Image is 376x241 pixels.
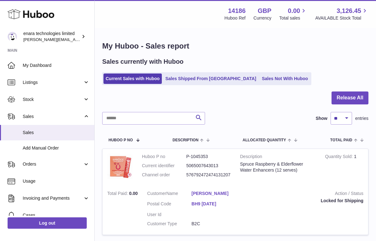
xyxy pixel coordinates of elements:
[332,91,368,104] button: Release All
[337,7,361,15] span: 3,126.45
[23,114,83,120] span: Sales
[147,191,167,196] span: Customer
[191,201,236,207] a: BH9 [DATE]
[240,161,315,173] div: Spruce Raspberry & Elderflower Water Enhancers (12 serves)
[258,7,271,15] strong: GBP
[315,15,368,21] span: AVAILABLE Stock Total
[147,221,192,227] dt: Customer Type
[23,195,83,201] span: Invoicing and Payments
[142,163,186,169] dt: Current identifier
[23,31,80,43] div: enara technologies limited
[279,15,307,21] span: Total sales
[23,62,90,68] span: My Dashboard
[191,221,236,227] dd: B2C
[102,57,184,66] h2: Sales currently with Huboo
[240,154,315,161] strong: Description
[23,79,83,85] span: Listings
[316,115,327,121] label: Show
[279,7,307,21] a: 0.00 Total sales
[147,212,192,218] dt: User Id
[103,73,162,84] a: Current Sales with Huboo
[173,138,198,142] span: Description
[147,191,192,198] dt: Name
[186,154,231,160] dd: P-1045353
[129,191,138,196] span: 0.00
[191,191,236,197] a: [PERSON_NAME]
[147,201,192,209] dt: Postal Code
[186,172,231,178] dd: 576792472474131207
[260,73,310,84] a: Sales Not With Huboo
[330,138,352,142] span: Total paid
[23,145,90,151] span: Add Manual Order
[8,217,87,229] a: Log out
[186,163,231,169] dd: 5065007643013
[325,154,354,161] strong: Quantity Sold
[355,115,368,121] span: entries
[228,7,246,15] strong: 14186
[320,149,368,186] td: 1
[23,178,90,184] span: Usage
[23,37,126,42] span: [PERSON_NAME][EMAIL_ADDRESS][DOMAIN_NAME]
[225,15,246,21] div: Huboo Ref
[254,15,272,21] div: Currency
[142,154,186,160] dt: Huboo P no
[142,172,186,178] dt: Channel order
[315,7,368,21] a: 3,126.45 AVAILABLE Stock Total
[8,32,17,41] img: Dee@enara.co
[102,41,368,51] h1: My Huboo - Sales report
[23,212,90,218] span: Cases
[245,198,363,204] div: Locked for Shipping
[23,161,83,167] span: Orders
[288,7,300,15] span: 0.00
[23,97,83,103] span: Stock
[107,154,132,179] img: 1747668806.jpeg
[243,138,286,142] span: ALLOCATED Quantity
[107,191,129,197] strong: Total Paid
[23,130,90,136] span: Sales
[245,191,363,198] strong: Action / Status
[163,73,258,84] a: Sales Shipped From [GEOGRAPHIC_DATA]
[109,138,133,142] span: Huboo P no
